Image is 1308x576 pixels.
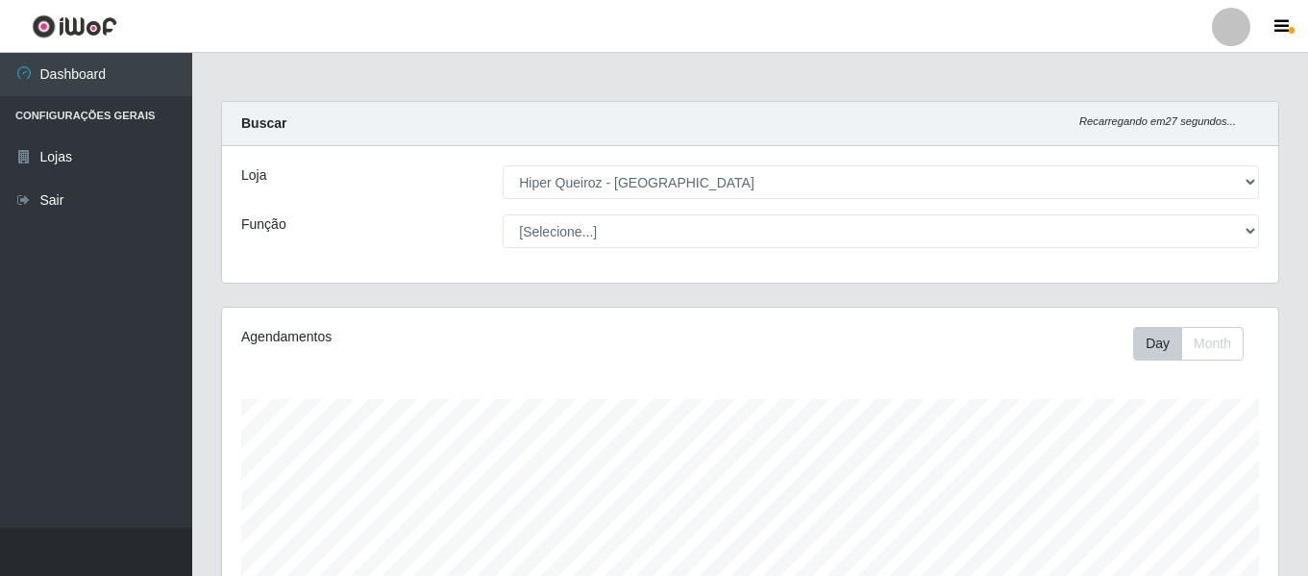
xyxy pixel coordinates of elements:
[1133,327,1182,361] button: Day
[241,214,286,235] label: Função
[241,115,286,131] strong: Buscar
[1079,115,1236,127] i: Recarregando em 27 segundos...
[241,327,649,347] div: Agendamentos
[1133,327,1244,361] div: First group
[1181,327,1244,361] button: Month
[32,14,117,38] img: CoreUI Logo
[1133,327,1259,361] div: Toolbar with button groups
[241,165,266,186] label: Loja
